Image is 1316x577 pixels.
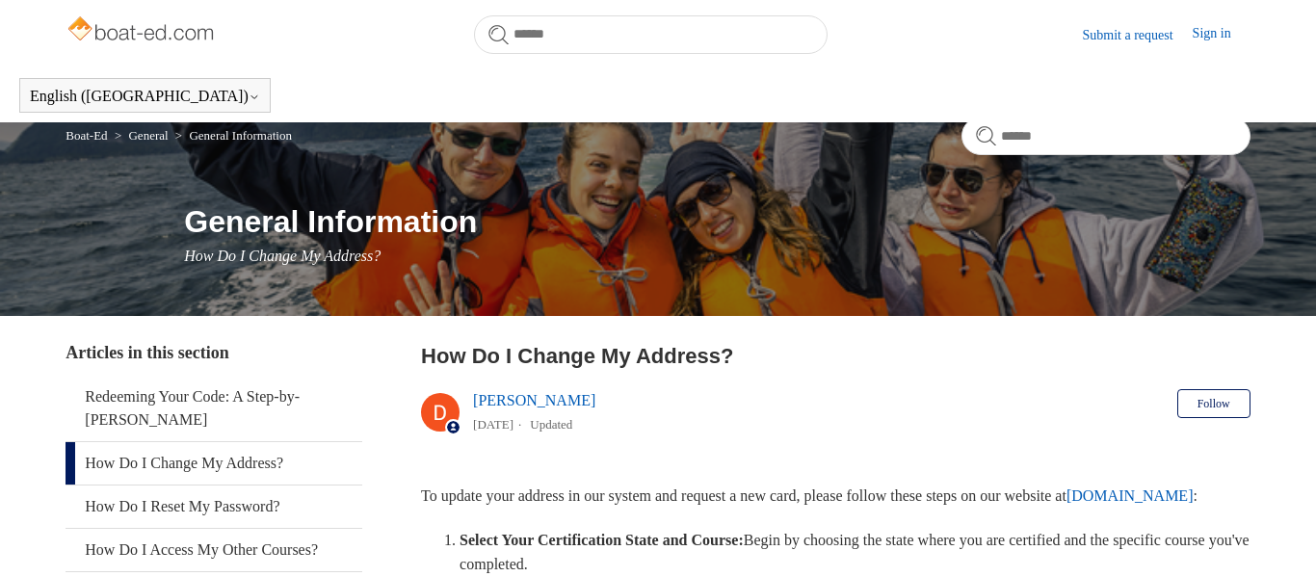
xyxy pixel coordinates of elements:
a: How Do I Reset My Password? [66,485,361,528]
span: How Do I Change My Address? [184,248,381,264]
a: [DOMAIN_NAME] [1066,487,1194,504]
time: 03/06/2024, 11:29 [473,417,513,432]
h1: General Information [184,198,1250,245]
div: Live chat [1266,527,1316,577]
a: General [128,128,168,143]
span: Articles in this section [66,343,228,362]
li: Updated [530,417,572,432]
a: General Information [189,128,291,143]
li: Begin by choosing the state where you are certified and the specific course you've completed. [460,528,1250,577]
button: English ([GEOGRAPHIC_DATA]) [30,88,260,105]
li: Boat-Ed [66,128,111,143]
a: How Do I Access My Other Courses? [66,529,361,571]
p: To update your address in our system and request a new card, please follow these steps on our web... [421,484,1250,509]
button: Follow Article [1177,389,1250,418]
a: Redeeming Your Code: A Step-by-[PERSON_NAME] [66,376,361,441]
a: Sign in [1193,23,1250,46]
a: How Do I Change My Address? [66,442,361,485]
li: General [111,128,171,143]
a: [PERSON_NAME] [473,392,595,408]
a: Submit a request [1083,25,1193,45]
li: General Information [171,128,292,143]
img: Boat-Ed Help Center home page [66,12,219,50]
a: Boat-Ed [66,128,107,143]
input: Search [474,15,828,54]
h2: How Do I Change My Address? [421,340,1250,372]
strong: Select Your Certification State and Course: [460,532,744,548]
input: Search [961,117,1250,155]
